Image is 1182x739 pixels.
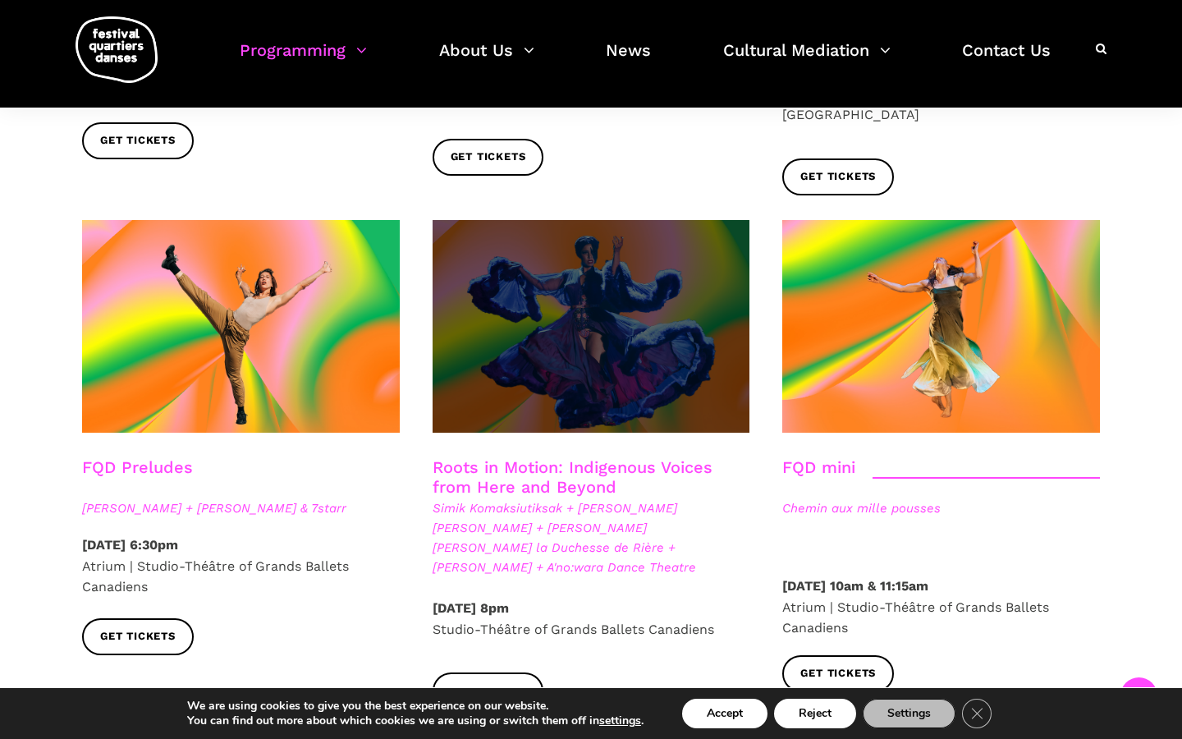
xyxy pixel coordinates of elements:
[433,457,712,497] a: Roots in Motion: Indigenous Voices from Here and Beyond
[782,498,1100,518] span: Chemin aux mille pousses
[606,36,651,85] a: News
[433,598,750,640] p: Studio-Théâtre of Grands Ballets Canadiens
[723,36,891,85] a: Cultural Mediation
[782,457,855,477] a: FQD mini
[76,16,158,83] img: logo-fqd-med
[433,498,750,577] span: Simik Komaksiutiksak + [PERSON_NAME] [PERSON_NAME] + [PERSON_NAME] [PERSON_NAME] la Duchesse de R...
[782,655,894,692] a: Get tickets
[100,628,176,645] span: Get tickets
[82,498,400,518] span: [PERSON_NAME] + [PERSON_NAME] & 7starr
[82,122,194,159] a: Get tickets
[187,714,644,728] p: You can find out more about which cookies we are using or switch them off in .
[82,537,178,553] strong: [DATE] 6:30pm
[439,36,534,85] a: About Us
[240,36,367,85] a: Programming
[82,535,400,598] p: Atrium | Studio-Théâtre of Grands Ballets Canadiens
[782,578,928,594] strong: [DATE] 10am & 11:15am
[962,699,992,728] button: Close GDPR Cookie Banner
[433,672,544,709] a: Get tickets
[100,132,176,149] span: Get tickets
[962,36,1051,85] a: Contact Us
[863,699,955,728] button: Settings
[782,576,1100,639] p: Atrium | Studio-Théâtre of Grands Ballets Canadiens
[800,665,876,682] span: Get tickets
[82,618,194,655] a: Get tickets
[682,699,767,728] button: Accept
[800,168,876,186] span: Get tickets
[599,714,641,728] button: settings
[187,699,644,714] p: We are using cookies to give you the best experience on our website.
[782,158,894,195] a: Get tickets
[433,139,544,176] a: Get tickets
[451,683,526,700] span: Get tickets
[774,699,856,728] button: Reject
[451,149,526,166] span: Get tickets
[82,457,193,477] a: FQD Preludes
[433,600,509,616] strong: [DATE] 8pm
